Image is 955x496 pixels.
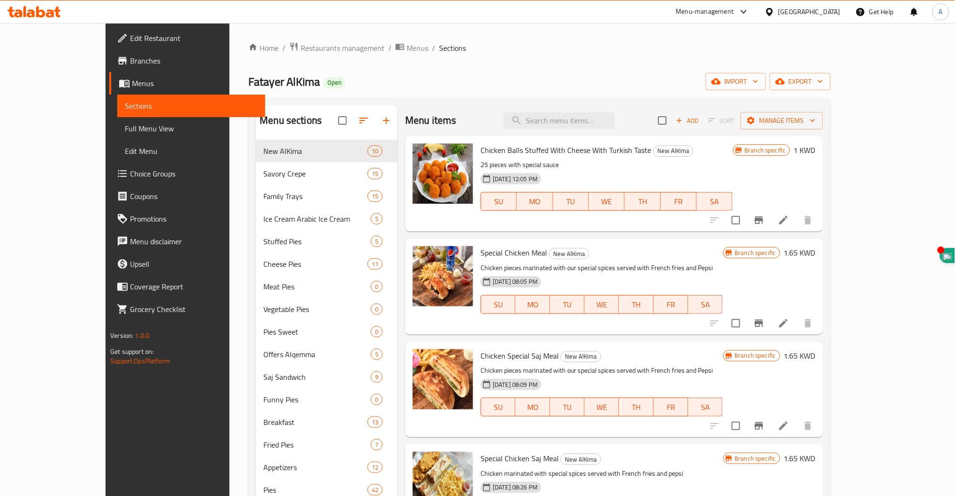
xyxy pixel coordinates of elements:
span: 11 [368,260,382,269]
p: Chicken marinated with special spices served with French fries and pepsi [481,468,723,480]
span: Restaurants management [301,42,384,54]
span: Select to update [726,313,746,333]
div: New AlKima [653,145,694,157]
div: Savory Crepe [263,168,367,179]
div: Pies Sweet [263,326,371,337]
div: [GEOGRAPHIC_DATA] [778,7,841,17]
span: 9 [371,373,382,382]
div: Family Trays15 [256,185,398,208]
span: MO [521,195,549,208]
button: TU [553,192,589,211]
div: Offers Alqemma [263,349,371,360]
button: TU [550,398,585,416]
button: WE [585,398,619,416]
span: [DATE] 12:05 PM [489,175,541,184]
img: Chicken Special Saj Meal [413,349,473,409]
a: Edit menu item [778,420,789,432]
span: 42 [368,486,382,495]
nav: breadcrumb [248,42,830,54]
span: Family Trays [263,191,367,202]
p: 25 pieces with special sauce [481,159,733,171]
li: / [388,42,392,54]
span: Coverage Report [130,281,258,292]
button: TH [625,192,661,211]
div: Fried Pies7 [256,433,398,456]
a: Coupons [109,185,265,208]
button: export [770,73,831,90]
span: [DATE] 08:09 PM [489,380,541,389]
span: export [777,76,823,88]
button: MO [517,192,553,211]
button: Branch-specific-item [748,209,770,232]
span: Version: [110,329,133,342]
button: WE [585,295,619,314]
li: / [282,42,286,54]
a: Grocery Checklist [109,298,265,320]
span: MO [519,400,546,414]
span: 5 [371,215,382,224]
span: Saj Sandwich [263,371,371,383]
div: Funny Pies0 [256,388,398,411]
div: items [371,213,383,224]
div: New AlKima [561,351,601,362]
span: Choice Groups [130,168,258,179]
span: Select to update [726,210,746,230]
span: FR [658,400,685,414]
button: delete [797,209,819,232]
span: Grocery Checklist [130,304,258,315]
span: New AlKima [549,248,589,259]
span: TU [554,400,581,414]
span: Ice Cream Arabic Ice Cream [263,213,371,224]
div: items [367,484,383,496]
span: TU [554,298,581,312]
div: Stuffed Pies [263,236,371,247]
div: Pies [263,484,367,496]
span: Select section [653,111,672,130]
span: Add item [672,113,702,128]
div: items [367,462,383,473]
span: 13 [368,418,382,427]
img: Special Chicken Meal [413,246,473,306]
h2: Menu sections [260,113,322,128]
a: Menus [395,42,428,54]
span: Chicken Balls Stuffed With Cheese With Turkish Taste [481,143,651,157]
div: Meat Pies0 [256,275,398,298]
span: Get support on: [110,345,154,358]
span: Chicken Special Saj Meal [481,349,559,363]
div: Appetizers [263,462,367,473]
span: Sort sections [352,109,375,132]
span: Menu disclaimer [130,236,258,247]
div: Ice Cream Arabic Ice Cream5 [256,208,398,230]
h6: 1.65 KWD [784,452,816,465]
button: FR [654,295,688,314]
span: A [939,7,943,17]
span: SU [485,298,512,312]
span: New AlKima [561,454,601,465]
span: Edit Restaurant [130,32,258,44]
div: Open [324,77,345,88]
button: Add section [375,109,398,132]
span: New AlKima [653,145,693,156]
span: Vegetable Pies [263,304,371,315]
a: Menu disclaimer [109,230,265,253]
a: Edit menu item [778,318,789,329]
a: Edit Restaurant [109,27,265,49]
span: WE [588,400,615,414]
li: / [432,42,435,54]
span: 1.0.0 [135,329,150,342]
div: New AlKima10 [256,140,398,162]
button: TH [619,398,653,416]
span: Branch specific [741,146,790,155]
a: Promotions [109,208,265,230]
div: Funny Pies [263,394,371,405]
span: Cheese Pies [263,258,367,270]
span: SA [692,400,719,414]
span: Add [675,115,700,126]
button: Manage items [741,112,823,129]
div: items [371,371,383,383]
button: TH [619,295,653,314]
a: Coverage Report [109,275,265,298]
a: Choice Groups [109,162,265,185]
span: Open [324,79,345,87]
span: 7 [371,440,382,449]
